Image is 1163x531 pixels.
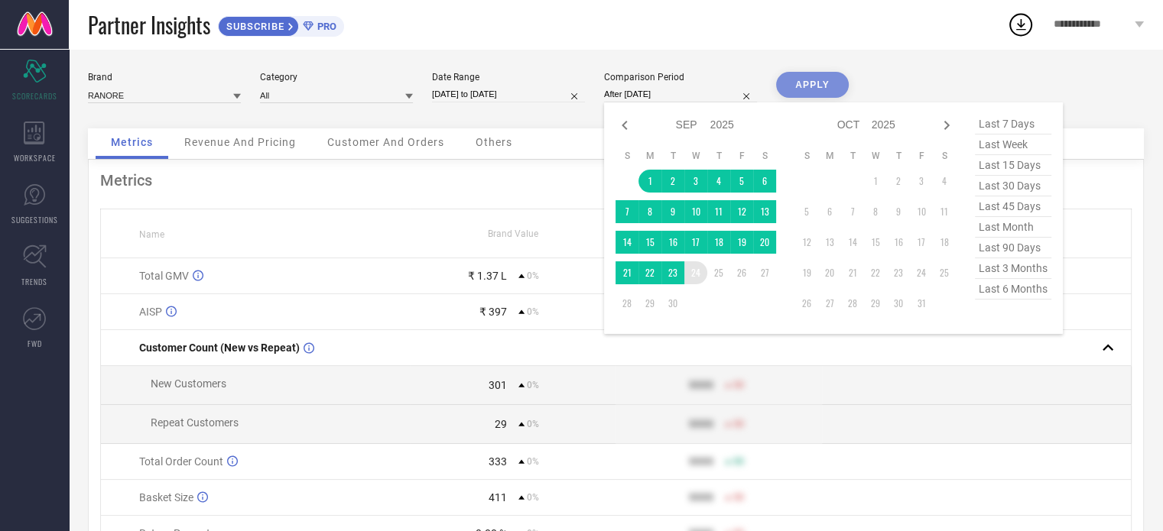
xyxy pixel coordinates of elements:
span: last 6 months [975,279,1051,299]
td: Mon Oct 27 2025 [818,292,841,315]
span: Total GMV [139,270,189,282]
td: Wed Oct 15 2025 [864,231,887,254]
td: Wed Sep 10 2025 [684,200,707,223]
span: last 90 days [975,238,1051,258]
td: Sun Sep 28 2025 [616,292,638,315]
span: Partner Insights [88,9,210,40]
span: last 7 days [975,114,1051,134]
span: last month [975,217,1051,238]
th: Monday [818,150,841,162]
span: SCORECARDS [12,90,57,102]
td: Mon Sep 22 2025 [638,261,661,284]
div: Comparison Period [604,72,757,83]
span: 0% [527,270,539,281]
input: Select date range [432,86,585,102]
td: Sun Oct 26 2025 [795,292,818,315]
th: Tuesday [841,150,864,162]
td: Tue Sep 02 2025 [661,170,684,193]
span: last 45 days [975,196,1051,217]
span: last 30 days [975,176,1051,196]
span: Brand Value [488,228,538,239]
td: Fri Sep 19 2025 [730,231,753,254]
th: Sunday [795,150,818,162]
td: Fri Oct 24 2025 [910,261,933,284]
td: Thu Oct 16 2025 [887,231,910,254]
td: Tue Oct 14 2025 [841,231,864,254]
td: Thu Sep 25 2025 [707,261,730,284]
div: ₹ 1.37 L [468,270,507,282]
td: Mon Oct 06 2025 [818,200,841,223]
span: SUBSCRIBE [219,21,288,32]
th: Sunday [616,150,638,162]
td: Mon Oct 20 2025 [818,261,841,284]
td: Thu Sep 04 2025 [707,170,730,193]
td: Sat Oct 11 2025 [933,200,956,223]
div: 29 [495,418,507,430]
span: last 3 months [975,258,1051,279]
span: Revenue And Pricing [184,136,296,148]
td: Tue Sep 16 2025 [661,231,684,254]
td: Thu Oct 23 2025 [887,261,910,284]
th: Friday [910,150,933,162]
td: Sat Sep 27 2025 [753,261,776,284]
td: Fri Oct 10 2025 [910,200,933,223]
th: Wednesday [684,150,707,162]
td: Sun Sep 21 2025 [616,261,638,284]
td: Wed Sep 17 2025 [684,231,707,254]
span: PRO [313,21,336,32]
td: Fri Sep 12 2025 [730,200,753,223]
span: 0% [527,492,539,503]
th: Friday [730,150,753,162]
a: SUBSCRIBEPRO [218,12,344,37]
th: Thursday [887,150,910,162]
td: Sun Sep 07 2025 [616,200,638,223]
div: ₹ 397 [479,306,507,318]
td: Mon Sep 29 2025 [638,292,661,315]
div: 333 [489,455,507,468]
td: Tue Oct 28 2025 [841,292,864,315]
span: FWD [28,338,42,349]
span: SUGGESTIONS [11,214,58,225]
td: Wed Oct 01 2025 [864,170,887,193]
td: Fri Sep 05 2025 [730,170,753,193]
div: Next month [937,116,956,134]
td: Sun Oct 12 2025 [795,231,818,254]
td: Wed Oct 29 2025 [864,292,887,315]
span: Total Order Count [139,455,223,468]
td: Mon Sep 01 2025 [638,170,661,193]
div: Metrics [100,171,1132,189]
span: 0% [527,456,539,467]
span: AISP [139,306,162,318]
td: Wed Oct 08 2025 [864,200,887,223]
td: Tue Sep 23 2025 [661,261,684,284]
div: 9999 [689,418,713,430]
span: 50 [733,419,744,429]
td: Fri Oct 17 2025 [910,231,933,254]
div: 9999 [689,491,713,503]
td: Mon Oct 13 2025 [818,231,841,254]
span: WORKSPACE [14,152,56,164]
td: Thu Oct 09 2025 [887,200,910,223]
td: Sat Sep 06 2025 [753,170,776,193]
td: Tue Sep 09 2025 [661,200,684,223]
span: Customer Count (New vs Repeat) [139,342,300,354]
td: Wed Sep 03 2025 [684,170,707,193]
div: 9999 [689,379,713,391]
td: Fri Sep 26 2025 [730,261,753,284]
span: last 15 days [975,155,1051,176]
span: last week [975,134,1051,155]
td: Thu Oct 02 2025 [887,170,910,193]
span: 50 [733,380,744,390]
span: New Customers [151,377,226,390]
td: Sun Oct 05 2025 [795,200,818,223]
span: Name [139,229,164,240]
span: Basket Size [139,491,193,503]
td: Sun Oct 19 2025 [795,261,818,284]
th: Monday [638,150,661,162]
td: Wed Sep 24 2025 [684,261,707,284]
div: Open download list [1007,11,1035,38]
td: Tue Sep 30 2025 [661,292,684,315]
span: TRENDS [21,276,47,287]
div: 411 [489,491,507,503]
div: Previous month [616,116,634,134]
